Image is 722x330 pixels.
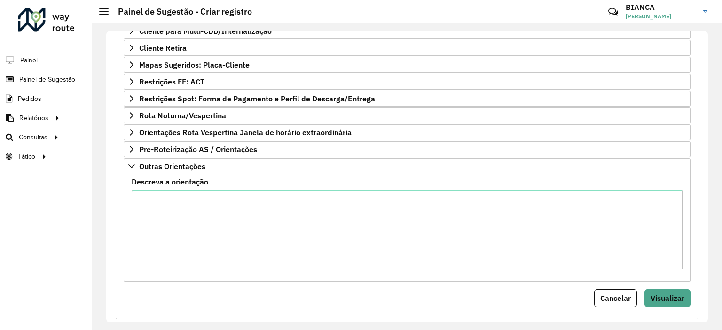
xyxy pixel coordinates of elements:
a: Restrições FF: ACT [124,74,691,90]
span: Pedidos [18,94,41,104]
button: Cancelar [594,289,637,307]
a: Orientações Rota Vespertina Janela de horário extraordinária [124,124,691,140]
span: Painel [20,55,38,65]
div: Outras Orientações [124,174,691,282]
span: [PERSON_NAME] [626,12,696,21]
span: Mapas Sugeridos: Placa-Cliente [139,61,250,69]
span: Cancelar [600,293,631,303]
span: Visualizar [651,293,684,303]
a: Rota Noturna/Vespertina [124,107,691,123]
a: Pre-Roteirização AS / Orientações [124,141,691,157]
span: Painel de Sugestão [19,75,75,84]
span: Outras Orientações [139,162,205,170]
span: Tático [18,152,35,161]
span: Restrições Spot: Forma de Pagamento e Perfil de Descarga/Entrega [139,95,375,102]
span: Restrições FF: ACT [139,78,204,85]
span: Cliente Retira [139,44,187,52]
a: Cliente para Multi-CDD/Internalização [124,23,691,39]
span: Rota Noturna/Vespertina [139,112,226,119]
h3: BIANCA [626,3,696,12]
span: Orientações Rota Vespertina Janela de horário extraordinária [139,129,352,136]
h2: Painel de Sugestão - Criar registro [109,7,252,17]
a: Restrições Spot: Forma de Pagamento e Perfil de Descarga/Entrega [124,91,691,107]
span: Pre-Roteirização AS / Orientações [139,146,257,153]
a: Cliente Retira [124,40,691,56]
a: Contato Rápido [603,2,623,22]
a: Mapas Sugeridos: Placa-Cliente [124,57,691,73]
a: Outras Orientações [124,158,691,174]
button: Visualizar [644,289,691,307]
label: Descreva a orientação [132,176,208,187]
span: Relatórios [19,113,48,123]
span: Cliente para Multi-CDD/Internalização [139,27,272,35]
span: Consultas [19,132,47,142]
